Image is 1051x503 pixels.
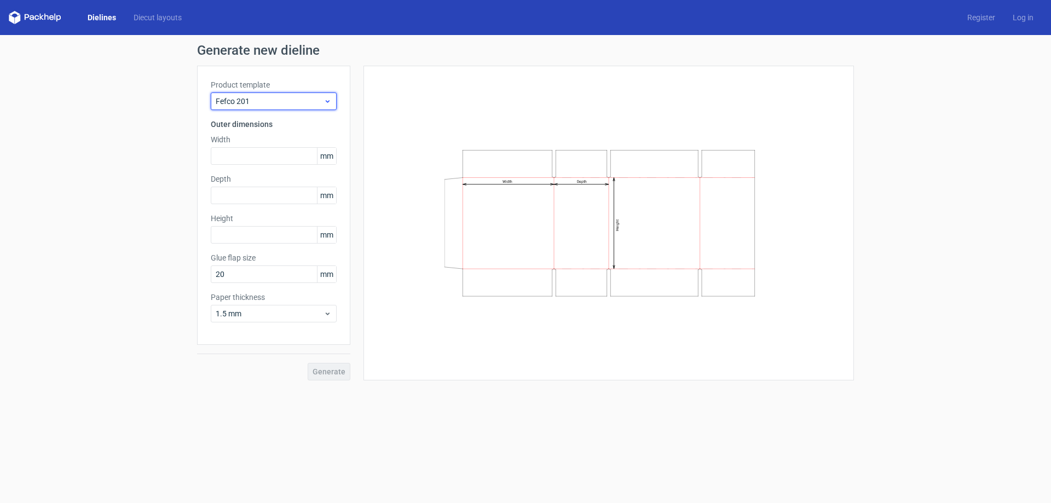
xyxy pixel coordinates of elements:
[125,12,190,23] a: Diecut layouts
[211,252,337,263] label: Glue flap size
[317,187,336,204] span: mm
[197,44,854,57] h1: Generate new dieline
[211,119,337,130] h3: Outer dimensions
[317,266,336,282] span: mm
[317,227,336,243] span: mm
[216,308,324,319] span: 1.5 mm
[317,148,336,164] span: mm
[958,12,1004,23] a: Register
[211,292,337,303] label: Paper thickness
[577,180,587,184] text: Depth
[79,12,125,23] a: Dielines
[211,79,337,90] label: Product template
[1004,12,1042,23] a: Log in
[211,134,337,145] label: Width
[211,213,337,224] label: Height
[615,219,620,231] text: Height
[211,174,337,184] label: Depth
[503,180,512,184] text: Width
[216,96,324,107] span: Fefco 201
